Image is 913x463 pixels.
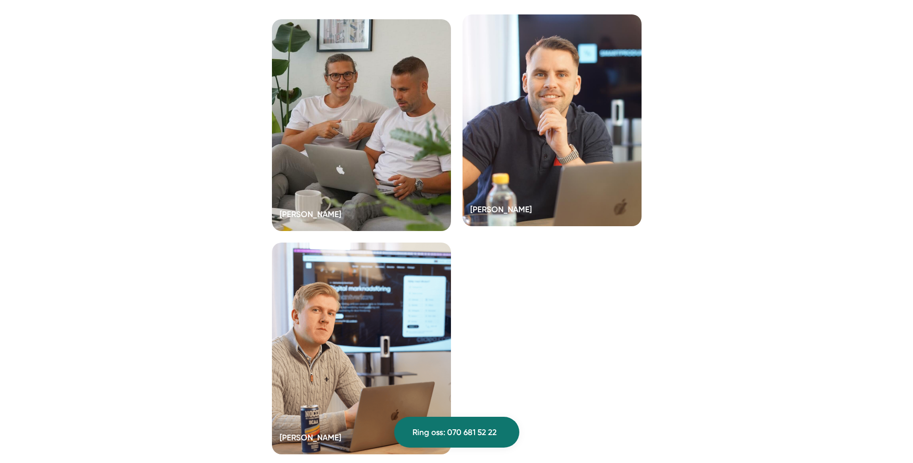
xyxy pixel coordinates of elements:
[412,426,497,439] span: Ring oss: 070 681 52 22
[280,431,341,447] h5: [PERSON_NAME]
[463,14,642,226] a: [PERSON_NAME]
[272,243,451,454] a: [PERSON_NAME]
[280,208,341,223] h5: [PERSON_NAME]
[272,19,451,231] a: [PERSON_NAME]
[394,417,519,448] a: Ring oss: 070 681 52 22
[470,203,532,219] h5: [PERSON_NAME]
